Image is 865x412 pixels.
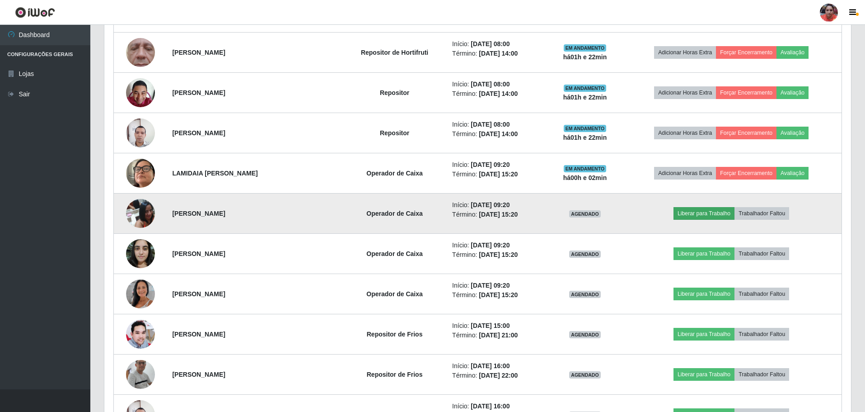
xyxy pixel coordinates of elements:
time: [DATE] 08:00 [471,40,510,47]
img: CoreUI Logo [15,7,55,18]
strong: há 01 h e 22 min [563,53,607,61]
strong: Repositor [380,89,409,96]
span: AGENDADO [569,251,601,258]
button: Adicionar Horas Extra [654,127,716,139]
button: Trabalhador Faltou [734,328,789,341]
button: Forçar Encerramento [716,127,776,139]
img: 1743778813300.jpeg [126,268,155,320]
strong: Repositor [380,129,409,137]
button: Adicionar Horas Extra [654,167,716,180]
li: Início: [452,241,543,250]
time: [DATE] 15:00 [471,322,510,329]
button: Avaliação [776,46,809,59]
li: Término: [452,331,543,340]
button: Avaliação [776,127,809,139]
button: Forçar Encerramento [716,46,776,59]
img: 1650455423616.jpeg [126,73,155,112]
button: Trabalhador Faltou [734,247,789,260]
time: [DATE] 15:20 [479,291,518,298]
li: Término: [452,129,543,139]
li: Início: [452,120,543,129]
strong: [PERSON_NAME] [172,331,225,338]
strong: há 01 h e 22 min [563,134,607,141]
li: Término: [452,290,543,300]
time: [DATE] 14:00 [479,90,518,97]
time: [DATE] 09:20 [471,201,510,208]
strong: Repositor de Hortifruti [361,49,428,56]
time: [DATE] 09:20 [471,242,510,249]
button: Liberar para Trabalho [673,207,734,220]
button: Trabalhador Faltou [734,207,789,220]
span: AGENDADO [569,291,601,298]
time: [DATE] 14:00 [479,130,518,137]
time: [DATE] 15:20 [479,251,518,258]
time: [DATE] 14:00 [479,50,518,57]
strong: [PERSON_NAME] [172,371,225,378]
span: EM ANDAMENTO [564,125,607,132]
img: 1747494723003.jpeg [126,20,155,85]
button: Liberar para Trabalho [673,288,734,300]
strong: Operador de Caixa [366,250,423,257]
strong: Operador de Caixa [366,210,423,217]
strong: há 00 h e 02 min [563,174,607,181]
strong: Repositor de Frios [367,331,423,338]
strong: Repositor de Frios [367,371,423,378]
li: Término: [452,210,543,219]
img: 1738025052113.jpeg [126,147,155,199]
li: Término: [452,89,543,99]
li: Término: [452,250,543,260]
strong: [PERSON_NAME] [172,129,225,137]
strong: [PERSON_NAME] [172,250,225,257]
li: Início: [452,402,543,411]
time: [DATE] 09:20 [471,282,510,289]
img: 1742177535475.jpeg [126,234,155,273]
li: Início: [452,80,543,89]
strong: Operador de Caixa [366,170,423,177]
strong: [PERSON_NAME] [172,290,225,298]
strong: [PERSON_NAME] [172,210,225,217]
strong: [PERSON_NAME] [172,89,225,96]
li: Início: [452,361,543,371]
button: Trabalhador Faltou [734,288,789,300]
time: [DATE] 09:20 [471,161,510,168]
time: [DATE] 21:00 [479,331,518,339]
li: Início: [452,321,543,331]
img: 1716827942776.jpeg [126,194,155,232]
button: Liberar para Trabalho [673,247,734,260]
img: 1744284341350.jpeg [126,320,155,349]
button: Forçar Encerramento [716,86,776,99]
img: 1738081845733.jpeg [126,114,155,152]
time: [DATE] 08:00 [471,81,510,88]
li: Início: [452,160,543,170]
li: Término: [452,371,543,380]
span: AGENDADO [569,371,601,379]
time: [DATE] 15:20 [479,211,518,218]
button: Adicionar Horas Extra [654,46,716,59]
button: Avaliação [776,167,809,180]
span: EM ANDAMENTO [564,165,607,172]
span: AGENDADO [569,210,601,218]
button: Trabalhador Faltou [734,368,789,381]
button: Adicionar Horas Extra [654,86,716,99]
span: EM ANDAMENTO [564,44,607,52]
time: [DATE] 16:00 [471,403,510,410]
time: [DATE] 16:00 [471,362,510,369]
span: AGENDADO [569,331,601,338]
li: Término: [452,170,543,179]
li: Início: [452,281,543,290]
strong: há 01 h e 22 min [563,94,607,101]
strong: [PERSON_NAME] [172,49,225,56]
strong: LAMIDAIA [PERSON_NAME] [172,170,257,177]
li: Início: [452,200,543,210]
button: Forçar Encerramento [716,167,776,180]
time: [DATE] 22:00 [479,372,518,379]
strong: Operador de Caixa [366,290,423,298]
span: EM ANDAMENTO [564,85,607,92]
time: [DATE] 08:00 [471,121,510,128]
button: Liberar para Trabalho [673,328,734,341]
img: 1689019762958.jpeg [126,341,155,407]
li: Término: [452,49,543,58]
button: Avaliação [776,86,809,99]
li: Início: [452,39,543,49]
time: [DATE] 15:20 [479,170,518,178]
